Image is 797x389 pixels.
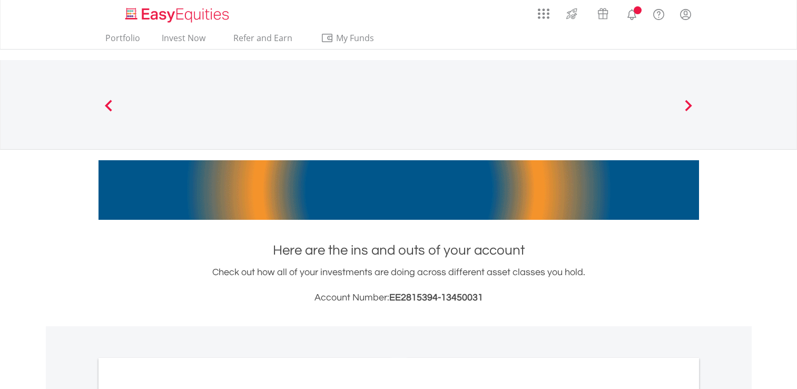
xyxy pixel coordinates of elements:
[123,6,233,24] img: EasyEquities_Logo.png
[99,265,699,305] div: Check out how all of your investments are doing across different asset classes you hold.
[618,3,645,24] a: Notifications
[538,8,549,20] img: grid-menu-icon.svg
[99,290,699,305] h3: Account Number:
[158,33,210,49] a: Invest Now
[99,241,699,260] h1: Here are the ins and outs of your account
[594,5,612,22] img: vouchers-v2.svg
[99,160,699,220] img: EasyMortage Promotion Banner
[233,32,292,44] span: Refer and Earn
[121,3,233,24] a: Home page
[672,3,699,26] a: My Profile
[101,33,144,49] a: Portfolio
[531,3,556,20] a: AppsGrid
[223,33,303,49] a: Refer and Earn
[321,31,390,45] span: My Funds
[389,293,483,303] span: EE2815394-13450031
[645,3,672,24] a: FAQ's and Support
[563,5,580,22] img: thrive-v2.svg
[587,3,618,22] a: Vouchers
